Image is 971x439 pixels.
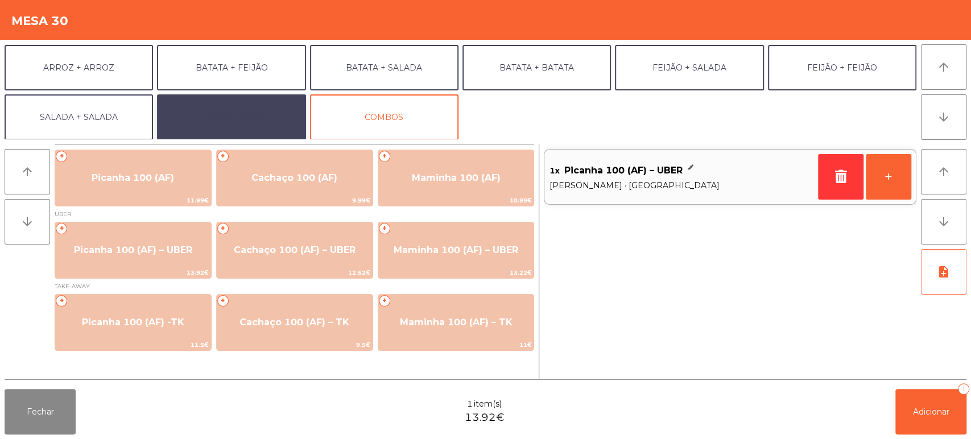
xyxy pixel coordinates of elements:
[310,45,458,90] button: BATATA + SALADA
[56,295,67,307] span: +
[549,162,559,179] span: 1x
[217,295,229,307] span: +
[394,245,518,255] span: Maminha 100 (AF) – UBER
[310,94,458,140] button: COMBOS
[217,223,229,234] span: +
[412,172,501,183] span: Maminha 100 (AF)
[217,339,373,350] span: 9.5€
[55,281,534,292] span: TAKE-AWAY
[55,339,211,350] span: 11.5€
[921,44,966,90] button: arrow_upward
[92,172,174,183] span: Picanha 100 (AF)
[239,317,349,328] span: Cachaço 100 (AF) – TK
[56,151,67,162] span: +
[82,317,184,328] span: Picanha 100 (AF) -TK
[55,267,211,278] span: 13.92€
[5,94,153,140] button: SALADA + SALADA
[615,45,763,90] button: FEIJÃO + SALADA
[549,179,813,192] span: [PERSON_NAME] · [GEOGRAPHIC_DATA]
[378,195,534,206] span: 10.99€
[157,94,305,140] button: EXTRAS UBER
[462,45,611,90] button: BATATA + BATATA
[74,245,192,255] span: Picanha 100 (AF) – UBER
[768,45,916,90] button: FEIJÃO + FEIJÃO
[56,223,67,234] span: +
[55,209,534,219] span: UBER
[379,151,390,162] span: +
[913,407,949,417] span: Adicionar
[20,165,34,179] i: arrow_upward
[895,389,966,434] button: Adicionar1
[564,162,682,179] span: Picanha 100 (AF) – UBER
[465,410,505,425] span: 13.92€
[921,149,966,194] button: arrow_upward
[400,317,513,328] span: Maminha 100 (AF) – TK
[234,245,356,255] span: Cachaço 100 (AF) – UBER
[5,45,153,90] button: ARROZ + ARROZ
[5,389,76,434] button: Fechar
[251,172,337,183] span: Cachaço 100 (AF)
[379,223,390,234] span: +
[378,339,534,350] span: 11€
[20,215,34,229] i: arrow_downward
[937,265,951,279] i: note_add
[937,110,951,124] i: arrow_downward
[467,398,473,410] span: 1
[5,199,50,245] button: arrow_downward
[958,383,969,395] div: 1
[379,295,390,307] span: +
[217,195,373,206] span: 9.99€
[937,60,951,74] i: arrow_upward
[378,267,534,278] span: 13.22€
[5,149,50,194] button: arrow_upward
[937,215,951,229] i: arrow_downward
[937,165,951,179] i: arrow_upward
[157,45,305,90] button: BATATA + FEIJÃO
[217,151,229,162] span: +
[921,249,966,295] button: note_add
[866,154,911,200] button: +
[217,267,373,278] span: 12.52€
[11,13,68,30] h4: Mesa 30
[921,199,966,245] button: arrow_downward
[55,195,211,206] span: 11.99€
[474,398,502,410] span: item(s)
[921,94,966,140] button: arrow_downward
